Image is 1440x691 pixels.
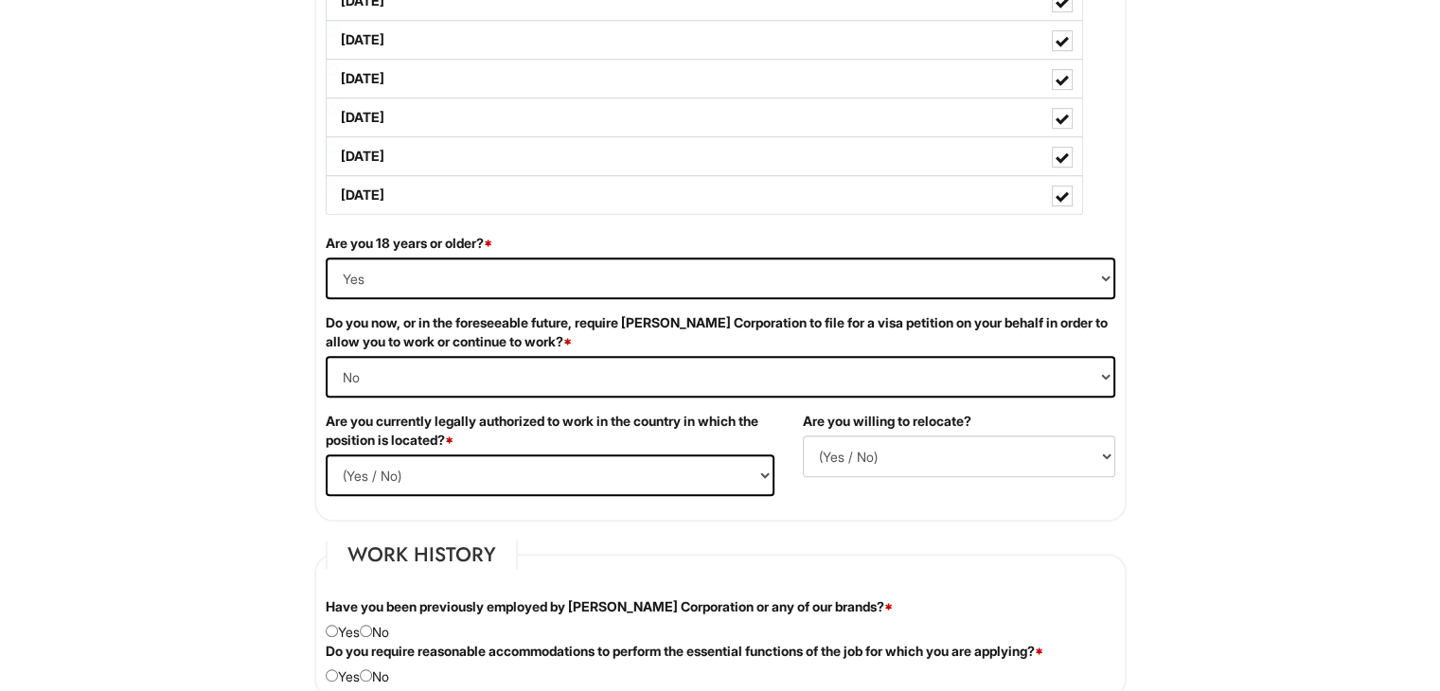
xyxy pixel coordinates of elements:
label: Do you require reasonable accommodations to perform the essential functions of the job for which ... [326,642,1043,661]
label: Do you now, or in the foreseeable future, require [PERSON_NAME] Corporation to file for a visa pe... [326,313,1115,351]
select: (Yes / No) [326,356,1115,398]
label: Are you 18 years or older? [326,234,492,253]
select: (Yes / No) [803,435,1115,477]
label: [DATE] [327,21,1082,59]
div: Yes No [311,597,1129,642]
label: [DATE] [327,98,1082,136]
label: Are you currently legally authorized to work in the country in which the position is located? [326,412,774,450]
label: Have you been previously employed by [PERSON_NAME] Corporation or any of our brands? [326,597,893,616]
label: [DATE] [327,176,1082,214]
div: Yes No [311,642,1129,686]
label: [DATE] [327,137,1082,175]
select: (Yes / No) [326,454,774,496]
select: (Yes / No) [326,257,1115,299]
label: Are you willing to relocate? [803,412,971,431]
label: [DATE] [327,60,1082,97]
legend: Work History [326,540,518,569]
